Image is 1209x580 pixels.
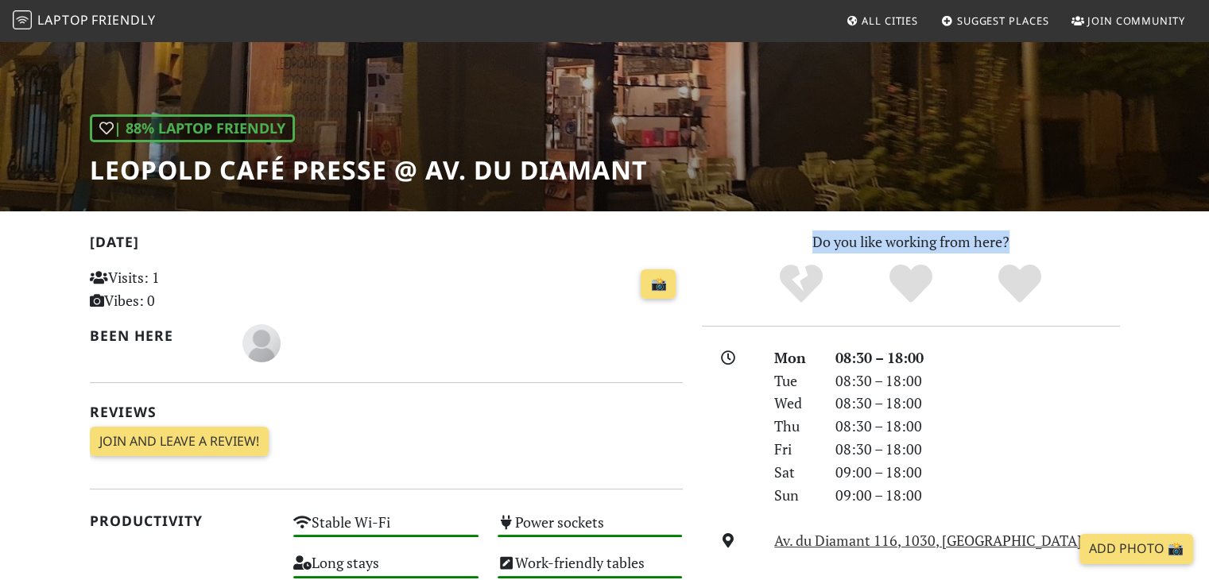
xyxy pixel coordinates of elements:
div: 08:30 – 18:00 [826,346,1130,369]
h2: [DATE] [90,234,683,257]
span: Suggest Places [957,14,1049,28]
a: Av. du Diamant 116, 1030, [GEOGRAPHIC_DATA] [774,531,1082,550]
div: 08:30 – 18:00 [826,438,1130,461]
h1: Leopold Café Presse @ Av. du Diamant [90,155,647,185]
span: firas rebai [242,332,281,351]
div: Sun [765,484,825,507]
div: Tue [765,369,825,392]
img: LaptopFriendly [13,10,32,29]
h2: Productivity [90,512,275,529]
span: Join Community [1087,14,1185,28]
p: Do you like working from here? [702,230,1120,253]
span: All Cities [862,14,918,28]
a: Suggest Places [935,6,1056,35]
h2: Reviews [90,404,683,420]
div: Definitely! [965,262,1075,306]
div: Stable Wi-Fi [284,509,488,550]
div: 08:30 – 18:00 [826,415,1130,438]
span: Laptop [37,11,89,29]
div: Fri [765,438,825,461]
a: 📸 [641,269,676,300]
div: Mon [765,346,825,369]
div: 09:00 – 18:00 [826,461,1130,484]
a: LaptopFriendly LaptopFriendly [13,7,156,35]
div: Wed [765,392,825,415]
p: Visits: 1 Vibes: 0 [90,266,275,312]
div: | 88% Laptop Friendly [90,114,295,142]
div: Yes [856,262,966,306]
img: blank-535327c66bd565773addf3077783bbfce4b00ec00e9fd257753287c682c7fa38.png [242,324,281,362]
div: 08:30 – 18:00 [826,392,1130,415]
a: Join and leave a review! [90,427,269,457]
a: All Cities [839,6,924,35]
div: 08:30 – 18:00 [826,369,1130,392]
div: No [746,262,856,306]
span: Friendly [91,11,155,29]
a: Add Photo 📸 [1079,534,1193,564]
div: 09:00 – 18:00 [826,484,1130,507]
div: Power sockets [488,509,692,550]
h2: Been here [90,327,224,344]
div: Thu [765,415,825,438]
a: Join Community [1065,6,1192,35]
div: Sat [765,461,825,484]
